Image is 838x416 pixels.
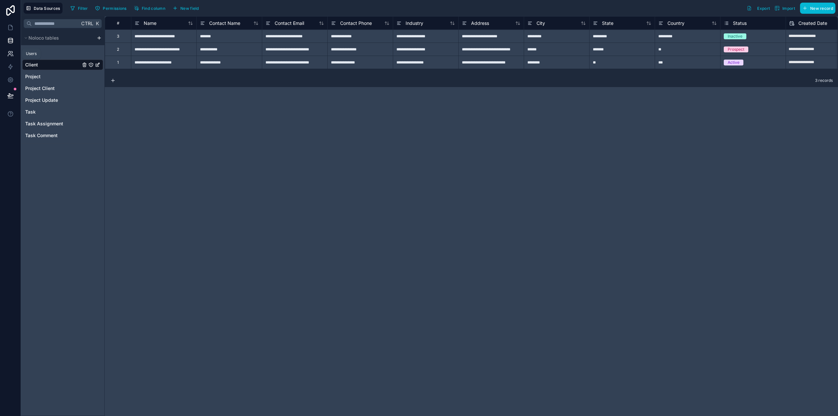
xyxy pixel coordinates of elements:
span: Created Date [798,20,827,27]
span: Industry [406,20,423,27]
div: Inactive [728,33,742,39]
span: City [537,20,545,27]
button: New field [170,3,201,13]
div: 1 [117,60,119,65]
div: Active [728,60,739,65]
span: Contact Name [209,20,240,27]
span: Filter [78,6,88,11]
button: Permissions [93,3,129,13]
span: Permissions [103,6,126,11]
span: Status [733,20,747,27]
div: 3 [117,34,119,39]
div: Users [26,51,37,56]
span: Data Sources [34,6,60,11]
span: Contact Email [275,20,304,27]
button: Import [772,3,797,14]
span: 3 records [815,78,833,83]
div: Prospect [728,46,744,52]
div: 2 [117,47,119,52]
span: New field [180,6,199,11]
span: Contact Phone [340,20,372,27]
button: Export [744,3,772,14]
span: New record [810,6,833,11]
button: Find column [132,3,168,13]
button: Filter [68,3,90,13]
span: Export [757,6,770,11]
a: Permissions [93,3,131,13]
span: K [95,21,100,26]
span: Find column [142,6,165,11]
span: Name [144,20,156,27]
span: Country [667,20,684,27]
button: New record [800,3,835,14]
button: Data Sources [24,3,63,14]
div: # [110,21,126,26]
span: Address [471,20,489,27]
span: State [602,20,613,27]
a: New record [797,3,835,14]
span: Ctrl [81,19,94,27]
span: Import [782,6,795,11]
